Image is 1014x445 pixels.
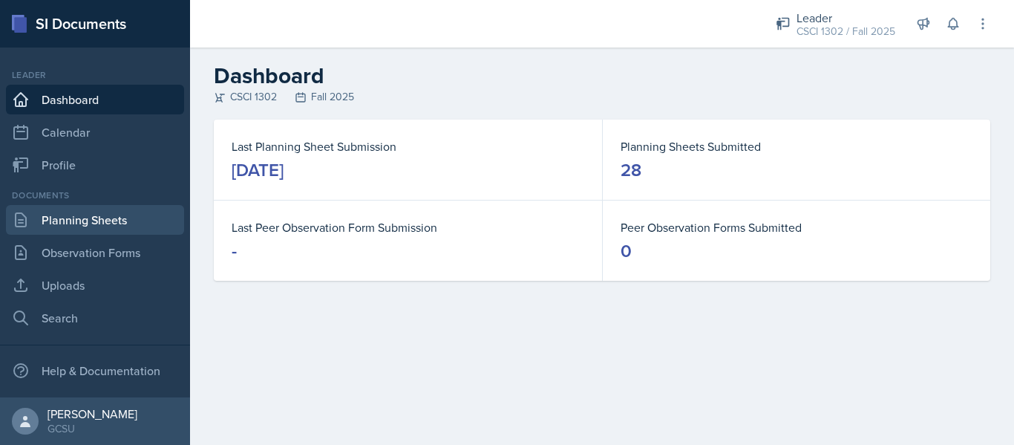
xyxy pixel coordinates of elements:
dt: Planning Sheets Submitted [621,137,972,155]
a: Uploads [6,270,184,300]
div: Help & Documentation [6,356,184,386]
div: [PERSON_NAME] [48,406,137,421]
div: 0 [621,239,632,263]
div: GCSU [48,421,137,436]
div: CSCI 1302 / Fall 2025 [797,24,895,39]
div: Leader [797,9,895,27]
a: Dashboard [6,85,184,114]
a: Observation Forms [6,238,184,267]
div: 28 [621,158,641,182]
div: Documents [6,189,184,202]
div: CSCI 1302 Fall 2025 [214,89,990,105]
dt: Last Planning Sheet Submission [232,137,584,155]
dt: Peer Observation Forms Submitted [621,218,972,236]
div: Leader [6,68,184,82]
a: Calendar [6,117,184,147]
h2: Dashboard [214,62,990,89]
div: [DATE] [232,158,284,182]
a: Profile [6,150,184,180]
a: Planning Sheets [6,205,184,235]
a: Search [6,303,184,333]
div: - [232,239,237,263]
dt: Last Peer Observation Form Submission [232,218,584,236]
